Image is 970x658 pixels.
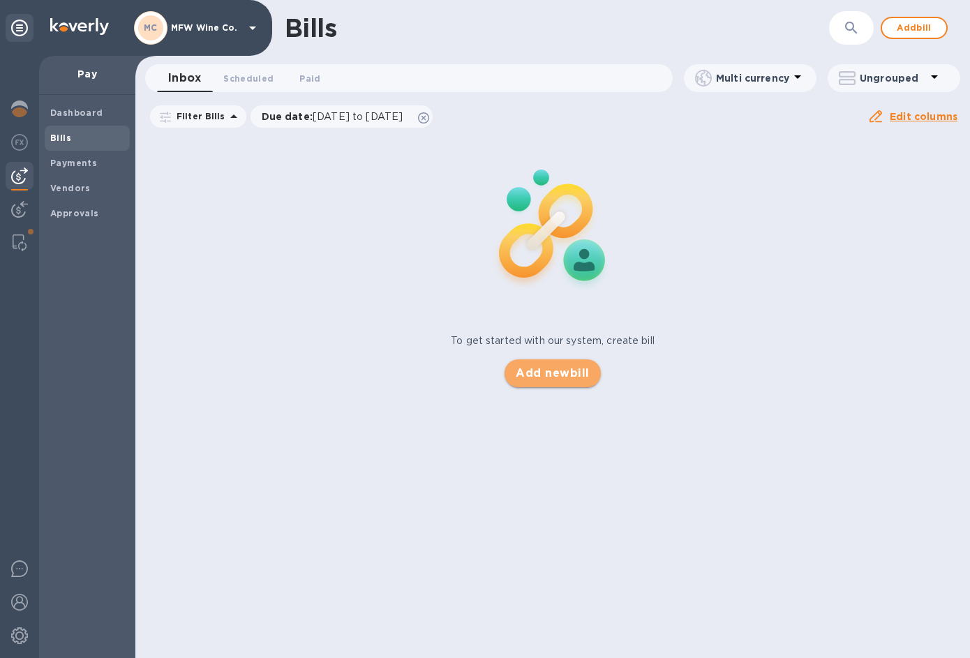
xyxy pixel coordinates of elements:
p: Due date : [262,110,410,124]
button: Add newbill [505,359,600,387]
b: Payments [50,158,97,168]
img: Logo [50,18,109,35]
div: Unpin categories [6,14,33,42]
p: Multi currency [716,71,789,85]
span: Add new bill [516,365,589,382]
span: Paid [299,71,320,86]
p: MFW Wine Co. [171,23,241,33]
b: Dashboard [50,107,103,118]
h1: Bills [285,13,336,43]
b: Vendors [50,183,91,193]
div: Due date:[DATE] to [DATE] [251,105,433,128]
span: Inbox [168,68,201,88]
b: Bills [50,133,71,143]
p: To get started with our system, create bill [451,334,655,348]
u: Edit columns [890,111,957,122]
p: Pay [50,67,124,81]
span: Add bill [893,20,935,36]
b: MC [144,22,158,33]
p: Filter Bills [171,110,225,122]
p: Ungrouped [860,71,926,85]
span: [DATE] to [DATE] [313,111,403,122]
b: Approvals [50,208,99,218]
img: Foreign exchange [11,134,28,151]
button: Addbill [881,17,948,39]
span: Scheduled [223,71,274,86]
